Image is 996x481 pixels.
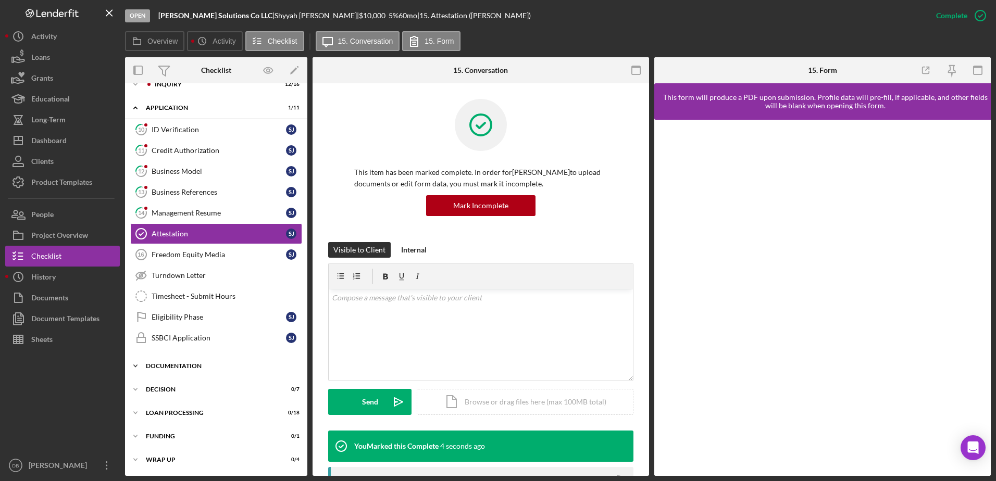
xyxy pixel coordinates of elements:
[130,140,302,161] a: 11Credit AuthorizationSJ
[130,265,302,286] a: Turndown Letter
[146,105,273,111] div: Application
[286,333,296,343] div: S J
[389,11,399,20] div: 5 %
[286,249,296,260] div: S J
[286,124,296,135] div: S J
[152,125,286,134] div: ID Verification
[453,195,508,216] div: Mark Incomplete
[281,457,300,463] div: 0 / 4
[147,37,178,45] label: Overview
[417,11,531,20] div: | 15. Attestation ([PERSON_NAME])
[659,93,991,110] div: This form will produce a PDF upon submission. Profile data will pre-fill, if applicable, and othe...
[354,442,439,450] div: You Marked this Complete
[926,5,991,26] button: Complete
[146,457,273,463] div: Wrap up
[12,463,19,469] text: DB
[808,66,837,74] div: 15. Form
[130,161,302,182] a: 12Business ModelSJ
[333,242,385,258] div: Visible to Client
[402,31,460,51] button: 15. Form
[158,11,272,20] b: [PERSON_NAME] Solutions Co LLC
[5,329,120,350] button: Sheets
[286,208,296,218] div: S J
[268,37,297,45] label: Checklist
[146,363,294,369] div: Documentation
[453,66,508,74] div: 15. Conversation
[158,11,275,20] div: |
[152,230,286,238] div: Attestation
[328,389,412,415] button: Send
[152,271,302,280] div: Turndown Letter
[138,126,145,133] tspan: 10
[152,209,286,217] div: Management Resume
[138,147,144,154] tspan: 11
[130,202,302,223] a: 14Management ResumeSJ
[138,188,144,195] tspan: 13
[130,327,302,348] a: SSBCI ApplicationSJ
[187,31,242,51] button: Activity
[396,242,432,258] button: Internal
[338,37,393,45] label: 15. Conversation
[130,223,302,244] a: AttestationSJ
[138,251,144,258] tspan: 16
[201,66,231,74] div: Checklist
[152,146,286,155] div: Credit Authorization
[213,37,235,45] label: Activity
[425,37,454,45] label: 15. Form
[281,386,300,393] div: 0 / 7
[316,31,400,51] button: 15. Conversation
[362,389,378,415] div: Send
[152,334,286,342] div: SSBCI Application
[146,410,273,416] div: Loan Processing
[130,307,302,327] a: Eligibility PhaseSJ
[359,11,385,20] span: $10,000
[31,329,53,352] div: Sheets
[286,145,296,156] div: S J
[328,242,391,258] button: Visible to Client
[426,195,536,216] button: Mark Incomplete
[275,11,359,20] div: Shyyah [PERSON_NAME] |
[281,81,300,87] div: 12 / 16
[245,31,304,51] button: Checklist
[152,188,286,196] div: Business References
[130,244,302,265] a: 16Freedom Equity MediaSJ
[152,250,286,259] div: Freedom Equity Media
[286,166,296,176] div: S J
[286,187,296,197] div: S J
[152,313,286,321] div: Eligibility Phase
[152,292,302,300] div: Timesheet - Submit Hours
